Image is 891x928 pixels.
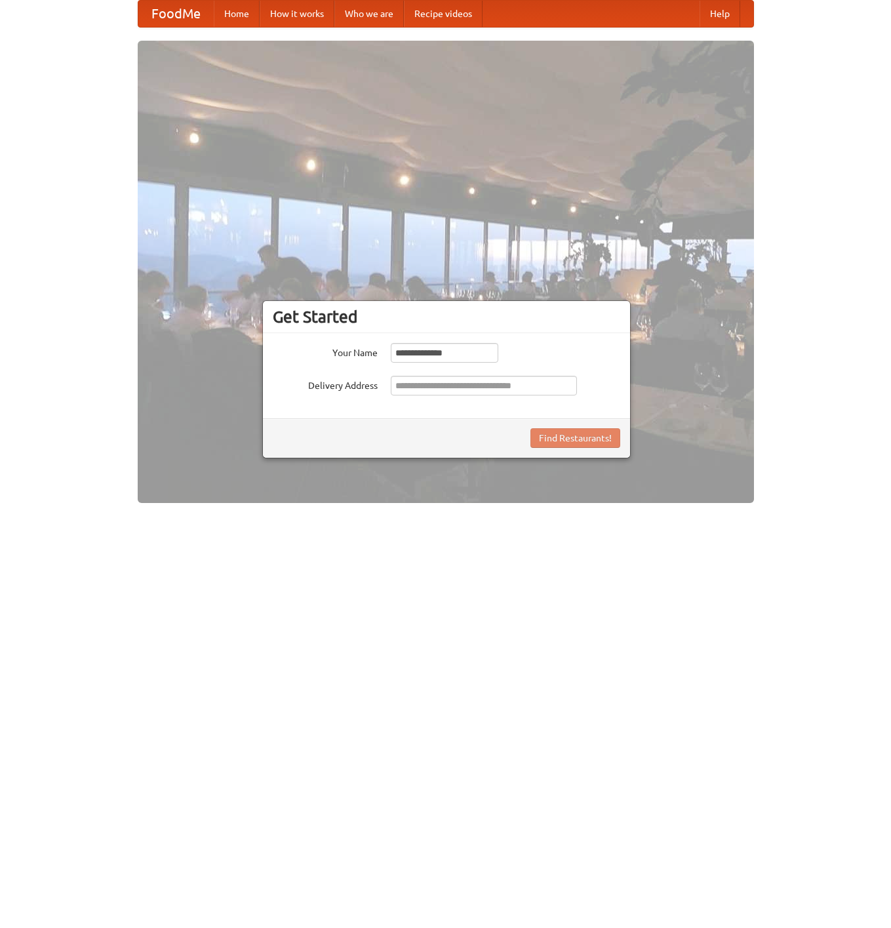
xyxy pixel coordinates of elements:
[700,1,740,27] a: Help
[404,1,483,27] a: Recipe videos
[214,1,260,27] a: Home
[334,1,404,27] a: Who we are
[260,1,334,27] a: How it works
[138,1,214,27] a: FoodMe
[273,343,378,359] label: Your Name
[273,376,378,392] label: Delivery Address
[273,307,620,327] h3: Get Started
[530,428,620,448] button: Find Restaurants!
